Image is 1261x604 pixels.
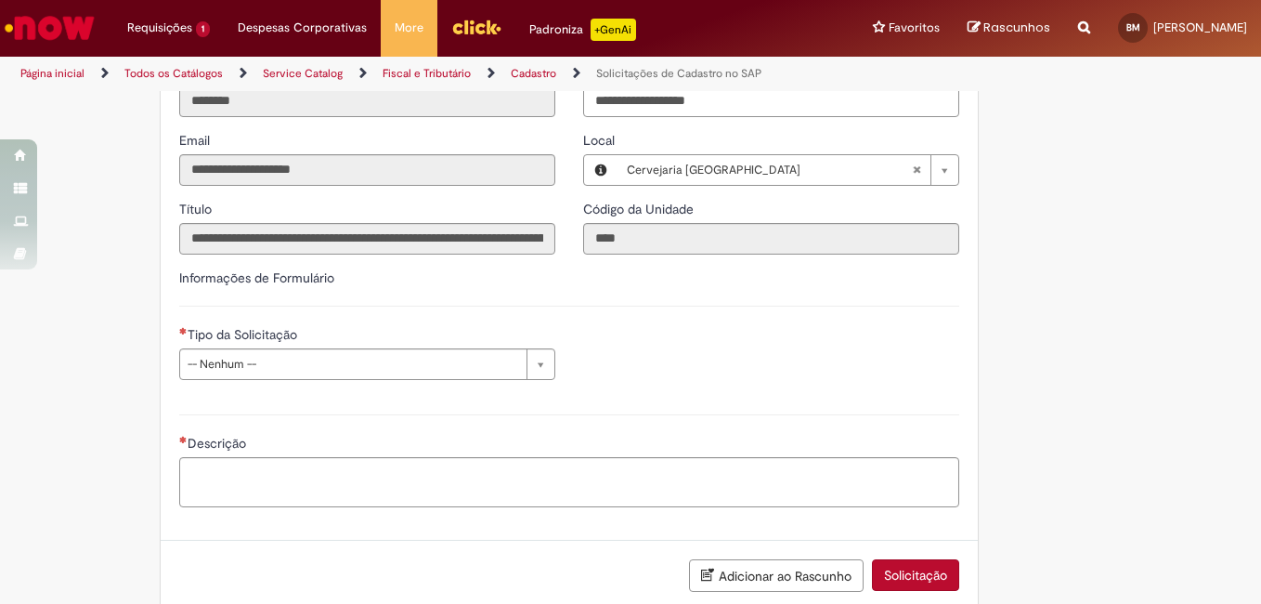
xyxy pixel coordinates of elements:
[872,559,959,591] button: Solicitação
[583,223,959,255] input: Código da Unidade
[179,223,555,255] input: Título
[583,85,959,117] input: Telefone de Contato
[179,132,214,149] span: Somente leitura - Email
[179,327,188,335] span: Necessários
[188,349,517,379] span: -- Nenhum --
[583,200,697,218] label: Somente leitura - Código da Unidade
[383,66,471,81] a: Fiscal e Tributário
[196,21,210,37] span: 1
[584,155,617,185] button: Local, Visualizar este registro Cervejaria Uberlândia
[983,19,1050,36] span: Rascunhos
[1153,20,1247,35] span: [PERSON_NAME]
[2,9,97,46] img: ServiceNow
[627,155,912,185] span: Cervejaria [GEOGRAPHIC_DATA]
[903,155,930,185] abbr: Limpar campo Local
[238,19,367,37] span: Despesas Corporativas
[188,326,301,343] span: Tipo da Solicitação
[1126,21,1140,33] span: BM
[179,269,334,286] label: Informações de Formulário
[179,131,214,150] label: Somente leitura - Email
[127,19,192,37] span: Requisições
[596,66,761,81] a: Solicitações de Cadastro no SAP
[617,155,958,185] a: Cervejaria [GEOGRAPHIC_DATA]Limpar campo Local
[591,19,636,41] p: +GenAi
[188,435,250,452] span: Descrição
[529,19,636,41] div: Padroniza
[179,201,215,217] span: Somente leitura - Título
[179,85,555,117] input: ID
[689,559,864,592] button: Adicionar ao Rascunho
[968,20,1050,37] a: Rascunhos
[583,132,618,149] span: Local
[179,154,555,186] input: Email
[179,436,188,443] span: Necessários
[451,13,501,41] img: click_logo_yellow_360x200.png
[263,66,343,81] a: Service Catalog
[583,201,697,217] span: Somente leitura - Código da Unidade
[889,19,940,37] span: Favoritos
[179,457,959,507] textarea: Descrição
[395,19,423,37] span: More
[124,66,223,81] a: Todos os Catálogos
[511,66,556,81] a: Cadastro
[179,200,215,218] label: Somente leitura - Título
[14,57,826,91] ul: Trilhas de página
[20,66,84,81] a: Página inicial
